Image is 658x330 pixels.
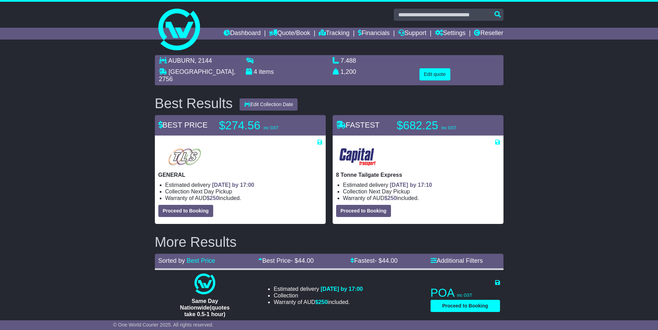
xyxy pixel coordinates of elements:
[341,57,356,64] span: 7.488
[224,28,261,40] a: Dashboard
[397,119,484,132] p: $682.25
[274,286,363,292] li: Estimated delivery
[336,146,380,168] img: CapitalTransport: 8 Tonne Tailgate Express
[343,195,500,201] li: Warranty of AUD included.
[155,234,503,250] h2: More Results
[419,68,450,80] button: Edit quote
[194,273,215,294] img: One World Courier: Same Day Nationwide(quotes take 0.5-1 hour)
[259,68,274,75] span: items
[158,257,185,264] span: Sorted by
[431,286,500,300] p: POA
[113,322,214,328] span: © One World Courier 2025. All rights reserved.
[390,182,432,188] span: [DATE] by 17:10
[336,205,391,217] button: Proceed to Booking
[165,188,322,195] li: Collection
[269,28,310,40] a: Quote/Book
[210,195,219,201] span: 250
[219,119,306,132] p: $274.56
[191,189,232,194] span: Next Day Pickup
[320,286,363,292] span: [DATE] by 17:00
[431,257,483,264] a: Additional Filters
[298,257,314,264] span: 44.00
[254,68,257,75] span: 4
[341,68,356,75] span: 1,200
[343,188,500,195] li: Collection
[382,257,398,264] span: 44.00
[435,28,466,40] a: Settings
[169,68,234,75] span: [GEOGRAPHIC_DATA]
[431,300,500,312] button: Proceed to Booking
[358,28,390,40] a: Financials
[158,146,211,168] img: Total Logistic Solutions: GENERAL
[336,121,380,129] span: FASTEST
[398,28,426,40] a: Support
[319,28,349,40] a: Tracking
[165,182,322,188] li: Estimated delivery
[168,57,195,64] span: AUBURN
[274,299,363,305] li: Warranty of AUD included.
[350,257,398,264] a: Fastest- $44.00
[151,96,236,111] div: Best Results
[369,189,410,194] span: Next Day Pickup
[240,98,298,111] button: Edit Collection Date
[207,195,219,201] span: $
[388,195,397,201] span: 250
[258,257,314,264] a: Best Price- $44.00
[318,299,328,305] span: 250
[264,125,278,130] span: inc GST
[457,293,472,298] span: inc GST
[384,195,397,201] span: $
[180,298,230,317] span: Same Day Nationwide(quotes take 0.5-1 hour)
[375,257,398,264] span: - $
[291,257,314,264] span: - $
[195,57,212,64] span: , 2144
[343,182,500,188] li: Estimated delivery
[274,292,363,299] li: Collection
[441,125,456,130] span: inc GST
[158,205,213,217] button: Proceed to Booking
[159,68,235,83] span: , 2756
[165,195,322,201] li: Warranty of AUD included.
[158,121,208,129] span: BEST PRICE
[315,299,328,305] span: $
[187,257,215,264] a: Best Price
[336,172,500,178] p: 8 Tonne Tailgate Express
[158,172,322,178] p: GENERAL
[474,28,503,40] a: Reseller
[212,182,255,188] span: [DATE] by 17:00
